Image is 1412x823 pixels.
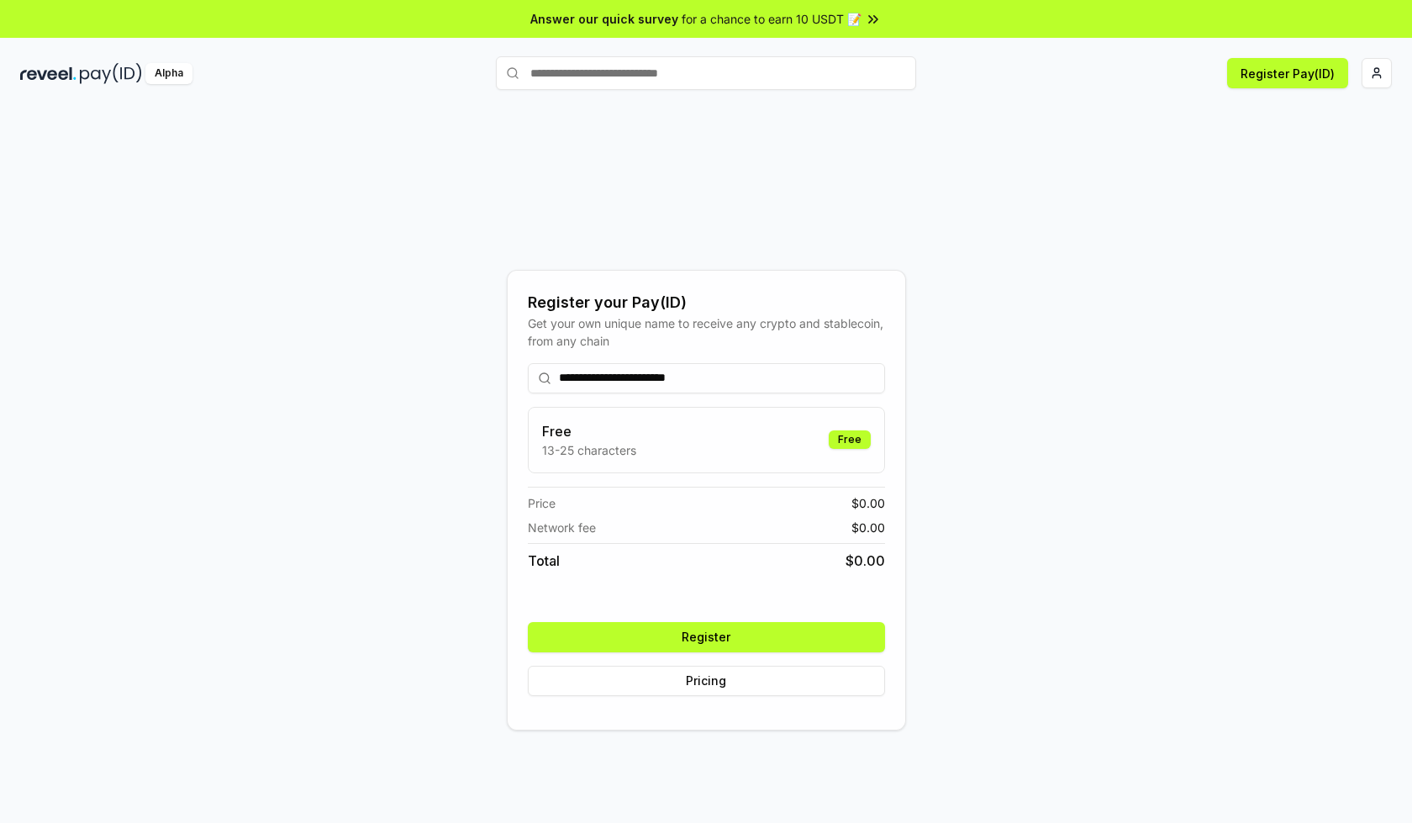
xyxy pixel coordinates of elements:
img: reveel_dark [20,63,76,84]
div: Free [829,430,871,449]
div: Alpha [145,63,192,84]
button: Pricing [528,666,885,696]
h3: Free [542,421,636,441]
span: Total [528,551,560,571]
p: 13-25 characters [542,441,636,459]
span: $ 0.00 [846,551,885,571]
button: Register Pay(ID) [1227,58,1348,88]
div: Register your Pay(ID) [528,291,885,314]
span: $ 0.00 [851,519,885,536]
span: Network fee [528,519,596,536]
button: Register [528,622,885,652]
span: Price [528,494,556,512]
span: for a chance to earn 10 USDT 📝 [682,10,861,28]
span: $ 0.00 [851,494,885,512]
div: Get your own unique name to receive any crypto and stablecoin, from any chain [528,314,885,350]
img: pay_id [80,63,142,84]
span: Answer our quick survey [530,10,678,28]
